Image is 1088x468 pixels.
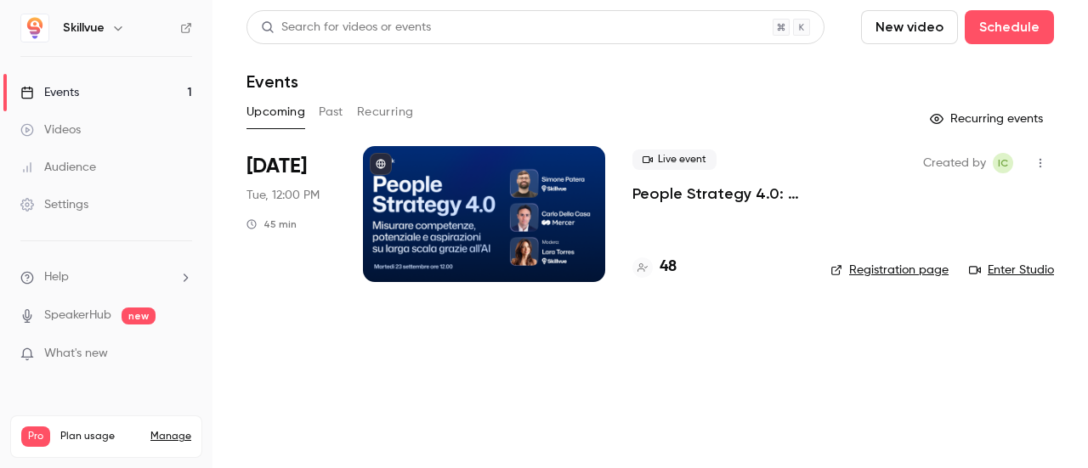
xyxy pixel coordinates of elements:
span: new [122,307,156,324]
div: v 4.0.25 [48,27,83,41]
button: New video [861,10,958,44]
div: Settings [20,196,88,213]
a: Enter Studio [969,262,1054,279]
a: Registration page [830,262,949,279]
li: help-dropdown-opener [20,268,192,286]
div: Sep 23 Tue, 12:00 PM (Europe/Rome) [246,146,336,282]
a: SpeakerHub [44,307,111,324]
img: logo_orange.svg [27,27,41,41]
div: [PERSON_NAME]: [DOMAIN_NAME] [44,44,243,58]
span: Created by [923,153,986,173]
button: Upcoming [246,99,305,126]
a: Manage [150,430,191,443]
span: Irene Cassanmagnago [993,153,1013,173]
button: Recurring events [922,105,1054,133]
span: [DATE] [246,153,307,180]
h1: Events [246,71,298,92]
span: Live event [632,149,717,170]
h4: 48 [660,256,677,279]
img: tab_domain_overview_orange.svg [71,99,84,112]
a: 48 [632,256,677,279]
iframe: Noticeable Trigger [172,347,192,362]
h6: Skillvue [63,20,105,37]
img: website_grey.svg [27,44,41,58]
button: Schedule [965,10,1054,44]
a: People Strategy 4.0: misurare competenze, potenziale e aspirazioni su larga scala con l’AI [632,183,803,204]
div: Dominio [89,100,130,111]
div: Events [20,84,79,101]
div: Search for videos or events [261,19,431,37]
span: Help [44,268,69,286]
span: Plan usage [60,430,140,443]
img: tab_keywords_by_traffic_grey.svg [171,99,184,112]
span: Pro [21,426,50,447]
span: Tue, 12:00 PM [246,187,320,204]
span: IC [998,153,1008,173]
button: Recurring [357,99,414,126]
span: What's new [44,345,108,363]
div: Videos [20,121,81,138]
img: Skillvue [21,14,48,42]
button: Past [319,99,343,126]
div: 45 min [246,217,297,231]
div: Keyword (traffico) [190,100,282,111]
div: Audience [20,159,96,176]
